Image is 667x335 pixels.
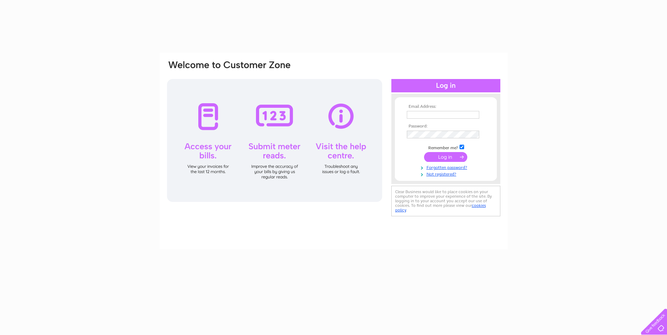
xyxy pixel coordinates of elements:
[424,152,467,162] input: Submit
[405,144,487,151] td: Remember me?
[405,104,487,109] th: Email Address:
[407,170,487,177] a: Not registered?
[391,186,500,216] div: Clear Business would like to place cookies on your computer to improve your experience of the sit...
[407,164,487,170] a: Forgotten password?
[405,124,487,129] th: Password:
[395,203,486,212] a: cookies policy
